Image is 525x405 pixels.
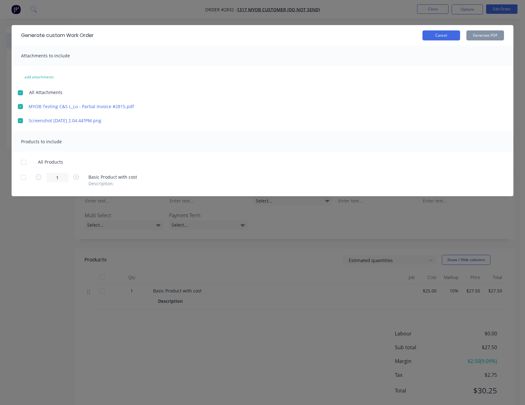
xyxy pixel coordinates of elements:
span: Products to include [21,139,62,145]
span: Description : [88,180,114,187]
a: Screenshot [DATE] 2.04.44?PM.png [29,117,138,124]
button: Cancel [422,30,460,40]
span: All Attachments [29,89,62,96]
a: MYOB Testing C&S L_Lo - Partial Invoice #2815.pdf [29,103,138,110]
span: All Products [38,159,67,165]
button: Generate PDF [466,30,504,40]
span: Basic Product with cost [88,174,137,180]
div: Generate custom Work Order [21,32,94,39]
button: add attachments [18,72,61,82]
span: Attachments to include [21,53,70,59]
